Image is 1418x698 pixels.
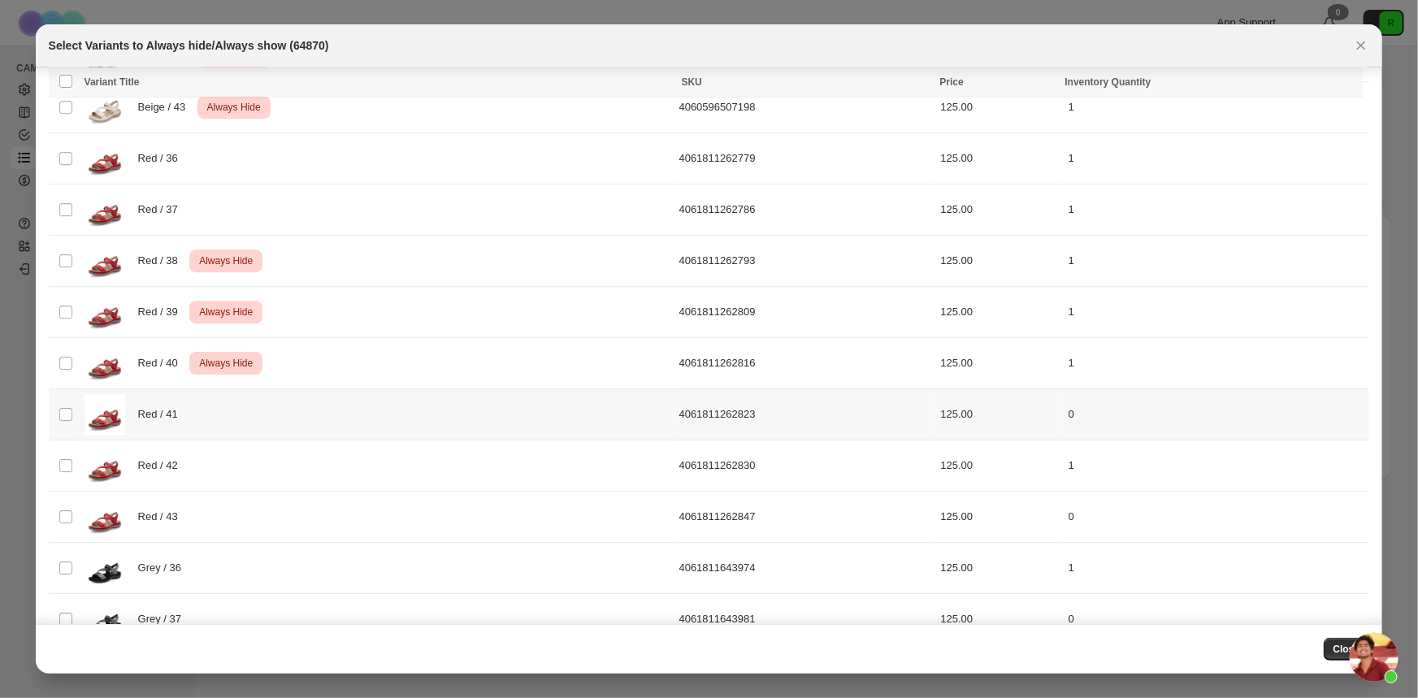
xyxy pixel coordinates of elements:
[1064,236,1370,287] td: 1
[1064,287,1370,338] td: 1
[85,599,125,639] img: 64870-42-125-a1_c93569e3-d12b-4893-bf2a-6cb6045b599a.jpg
[1064,133,1370,184] td: 1
[85,445,125,486] img: 64870-33-125-a1_35a345d1-8dee-4d76-b7db-782366d3c940.jpg
[138,560,190,576] span: Grey / 36
[138,457,187,474] span: Red / 42
[674,492,936,543] td: 4061811262847
[196,353,256,373] span: Always Hide
[674,82,936,133] td: 4060596507198
[1324,638,1370,661] button: Close
[85,241,125,281] img: 64870-33-125-a1_35a345d1-8dee-4d76-b7db-782366d3c940.jpg
[138,355,187,371] span: Red / 40
[85,87,125,128] img: 64870-62-124-a1.jpg
[1350,633,1398,682] a: Open chat
[674,543,936,594] td: 4061811643974
[674,184,936,236] td: 4061811262786
[85,496,125,537] img: 64870-33-125-a1_35a345d1-8dee-4d76-b7db-782366d3c940.jpg
[936,594,1064,645] td: 125.00
[936,543,1064,594] td: 125.00
[138,150,187,167] span: Red / 36
[936,82,1064,133] td: 125.00
[936,440,1064,492] td: 125.00
[1064,492,1370,543] td: 0
[85,138,125,179] img: 64870-33-125-a1_35a345d1-8dee-4d76-b7db-782366d3c940.jpg
[196,302,256,322] span: Always Hide
[674,594,936,645] td: 4061811643981
[936,338,1064,389] td: 125.00
[1064,440,1370,492] td: 1
[936,236,1064,287] td: 125.00
[936,287,1064,338] td: 125.00
[1064,184,1370,236] td: 1
[674,440,936,492] td: 4061811262830
[85,548,125,588] img: 64870-42-125-a1_c93569e3-d12b-4893-bf2a-6cb6045b599a.jpg
[138,99,194,115] span: Beige / 43
[1064,594,1370,645] td: 0
[204,98,264,117] span: Always Hide
[1064,543,1370,594] td: 1
[138,304,187,320] span: Red / 39
[1065,76,1151,88] span: Inventory Quantity
[85,394,125,435] img: 64870-33-125-a1_35a345d1-8dee-4d76-b7db-782366d3c940.jpg
[936,133,1064,184] td: 125.00
[85,343,125,384] img: 64870-33-125-a1_35a345d1-8dee-4d76-b7db-782366d3c940.jpg
[138,509,187,525] span: Red / 43
[936,389,1064,440] td: 125.00
[138,202,187,218] span: Red / 37
[936,184,1064,236] td: 125.00
[138,253,187,269] span: Red / 38
[936,492,1064,543] td: 125.00
[85,292,125,332] img: 64870-33-125-a1_35a345d1-8dee-4d76-b7db-782366d3c940.jpg
[196,251,256,271] span: Always Hide
[1350,34,1372,57] button: Close
[85,76,140,88] span: Variant Title
[1064,338,1370,389] td: 1
[49,37,329,54] h2: Select Variants to Always hide/Always show (64870)
[674,389,936,440] td: 4061811262823
[940,76,964,88] span: Price
[674,236,936,287] td: 4061811262793
[674,338,936,389] td: 4061811262816
[674,133,936,184] td: 4061811262779
[1333,643,1360,656] span: Close
[1064,389,1370,440] td: 0
[674,287,936,338] td: 4061811262809
[682,76,702,88] span: SKU
[138,406,187,423] span: Red / 41
[85,189,125,230] img: 64870-33-125-a1_35a345d1-8dee-4d76-b7db-782366d3c940.jpg
[138,611,190,627] span: Grey / 37
[1064,82,1370,133] td: 1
